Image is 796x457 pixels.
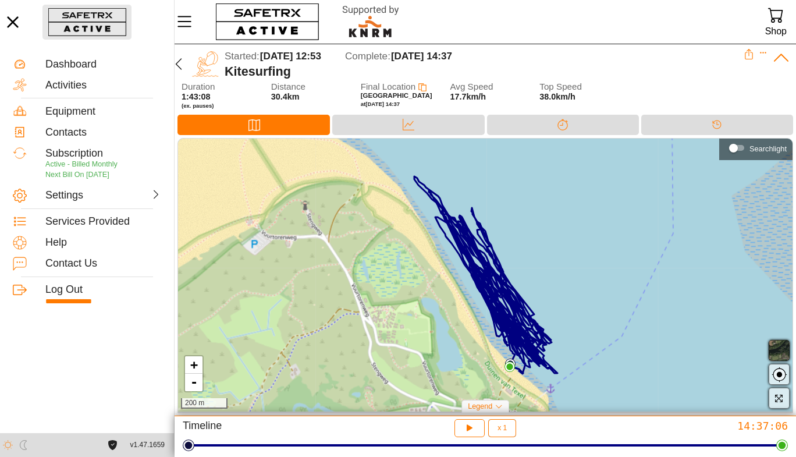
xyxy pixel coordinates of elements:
[271,82,346,92] span: Distance
[45,58,161,71] div: Dashboard
[225,51,260,62] span: Started:
[332,115,484,135] div: Data
[105,440,120,450] a: License Agreement
[13,146,27,160] img: Subscription.svg
[45,171,109,179] span: Next Bill On [DATE]
[181,398,228,409] div: 200 m
[177,115,330,135] div: Map
[45,189,101,202] div: Settings
[504,362,515,372] img: PathEnd.svg
[45,105,161,118] div: Equipment
[130,439,165,451] span: v1.47.1659
[450,82,524,92] span: Avg Speed
[588,419,788,433] div: 14:37:06
[539,92,575,101] span: 38.0km/h
[329,3,413,41] img: RescueLogo.svg
[488,419,516,437] button: x 1
[175,9,204,34] button: Menu
[123,435,172,455] button: v1.47.1659
[505,359,516,369] img: PathStart.svg
[183,419,382,437] div: Timeline
[391,51,452,62] span: [DATE] 14:37
[260,51,321,62] span: [DATE] 12:53
[539,82,614,92] span: Top Speed
[45,160,118,168] span: Active - Billed Monthly
[765,23,787,39] div: Shop
[169,49,188,79] button: Back
[45,79,161,92] div: Activities
[361,82,416,91] span: Final Location
[45,147,161,160] div: Subscription
[19,440,29,450] img: ModeDark.svg
[641,115,793,135] div: Timeline
[13,78,27,92] img: Activities.svg
[361,92,432,99] span: [GEOGRAPHIC_DATA]
[182,92,211,101] span: 1:43:08
[749,144,787,153] div: Searchlight
[45,236,161,249] div: Help
[45,215,161,228] div: Services Provided
[182,102,256,109] span: (ex. pauses)
[45,257,161,270] div: Contact Us
[185,356,202,374] a: Zoom in
[13,104,27,118] img: Equipment.svg
[13,236,27,250] img: Help.svg
[497,424,507,431] span: x 1
[468,402,492,410] span: Legend
[271,92,300,101] span: 30.4km
[13,257,27,271] img: ContactUs.svg
[182,82,256,92] span: Duration
[759,49,767,57] button: Expand
[45,284,161,296] div: Log Out
[345,51,390,62] span: Complete:
[487,115,639,135] div: Splits
[192,51,219,77] img: KITE_SURFING.svg
[185,374,202,391] a: Zoom out
[450,92,486,101] span: 17.7km/h
[225,64,744,79] div: Kitesurfing
[361,101,400,107] span: at [DATE] 14:37
[3,440,13,450] img: ModeLight.svg
[725,139,787,157] div: Searchlight
[45,126,161,139] div: Contacts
